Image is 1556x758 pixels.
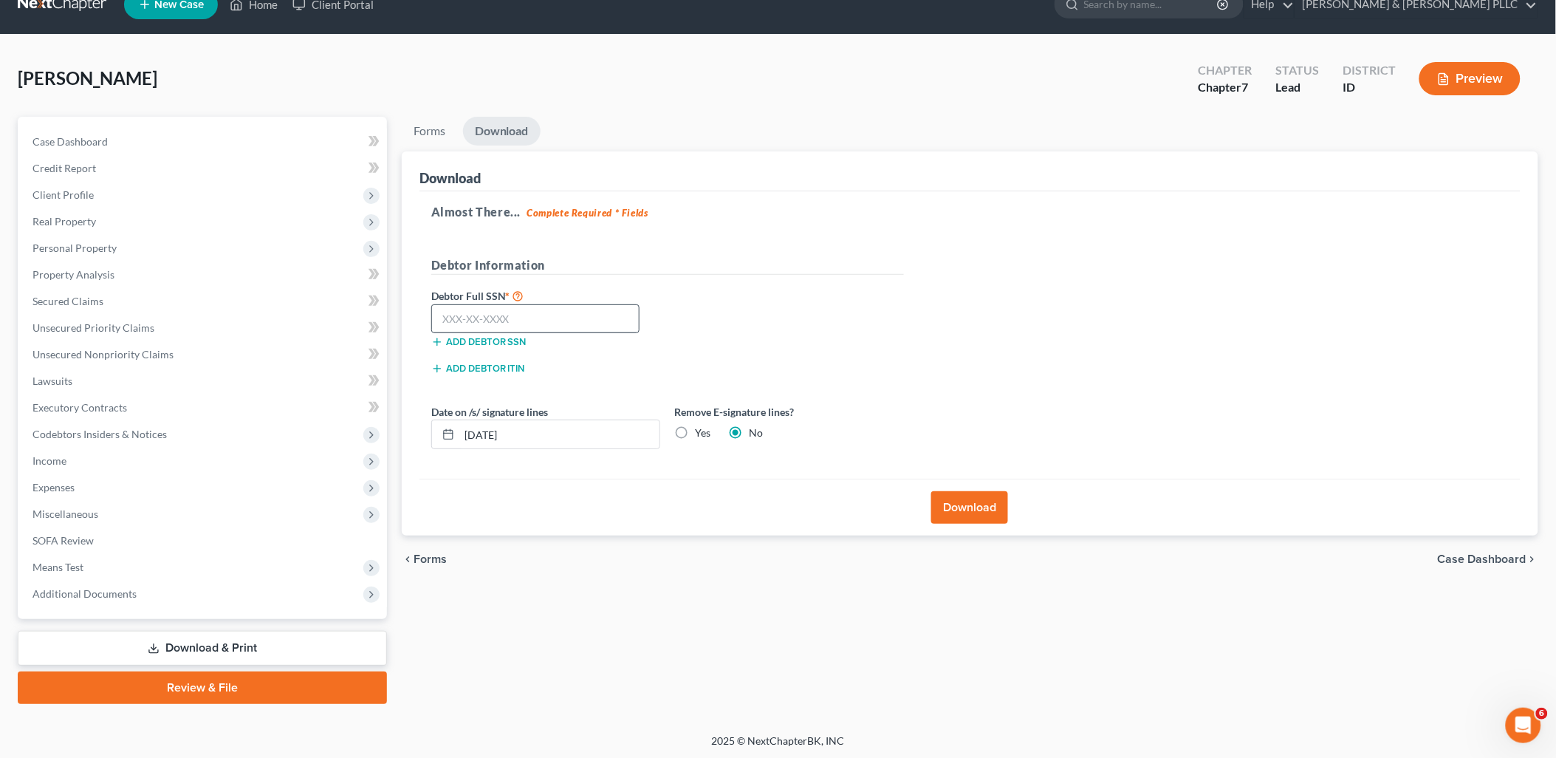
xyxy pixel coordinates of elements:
a: Download [463,117,541,146]
span: Means Test [32,561,83,573]
label: No [750,426,764,440]
input: XXX-XX-XXXX [431,304,640,334]
span: Lawsuits [32,375,72,387]
button: chevron_left Forms [402,553,467,565]
span: [PERSON_NAME] [18,67,157,89]
a: Secured Claims [21,288,387,315]
span: Codebtors Insiders & Notices [32,428,167,440]
span: Case Dashboard [1438,553,1526,565]
a: SOFA Review [21,527,387,554]
label: Remove E-signature lines? [675,404,904,420]
a: Forms [402,117,457,146]
a: Case Dashboard chevron_right [1438,553,1538,565]
span: Income [32,454,66,467]
button: Add debtor ITIN [431,363,525,375]
span: Property Analysis [32,268,114,281]
a: Unsecured Priority Claims [21,315,387,341]
span: 6 [1536,708,1548,720]
span: Secured Claims [32,295,103,307]
span: Real Property [32,215,96,228]
div: District [1343,62,1396,79]
div: ID [1343,79,1396,96]
span: Unsecured Nonpriority Claims [32,348,174,361]
span: Personal Property [32,242,117,254]
input: MM/DD/YYYY [459,420,659,448]
span: Client Profile [32,188,94,201]
h5: Almost There... [431,203,1509,221]
span: SOFA Review [32,534,94,547]
a: Lawsuits [21,368,387,395]
a: Review & File [18,672,387,704]
div: Status [1275,62,1319,79]
button: Preview [1419,62,1521,95]
a: Credit Report [21,155,387,182]
div: Lead [1275,79,1319,96]
a: Unsecured Nonpriority Claims [21,341,387,368]
div: Chapter [1198,62,1252,79]
span: Case Dashboard [32,135,108,148]
a: Property Analysis [21,262,387,288]
span: Credit Report [32,162,96,174]
strong: Complete Required * Fields [527,207,648,219]
h5: Debtor Information [431,256,904,275]
label: Yes [696,426,711,440]
span: Additional Documents [32,587,137,600]
iframe: Intercom live chat [1506,708,1541,743]
span: Forms [414,553,447,565]
i: chevron_right [1526,553,1538,565]
span: 7 [1241,80,1248,94]
span: Executory Contracts [32,401,127,414]
a: Case Dashboard [21,129,387,155]
i: chevron_left [402,553,414,565]
span: Expenses [32,481,75,494]
span: Miscellaneous [32,508,98,520]
span: Unsecured Priority Claims [32,321,154,334]
a: Executory Contracts [21,395,387,421]
a: Download & Print [18,631,387,666]
div: Download [419,169,481,187]
button: Add debtor SSN [431,336,527,348]
button: Download [931,491,1008,524]
label: Date on /s/ signature lines [431,404,549,420]
label: Debtor Full SSN [424,287,668,304]
div: Chapter [1198,79,1252,96]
